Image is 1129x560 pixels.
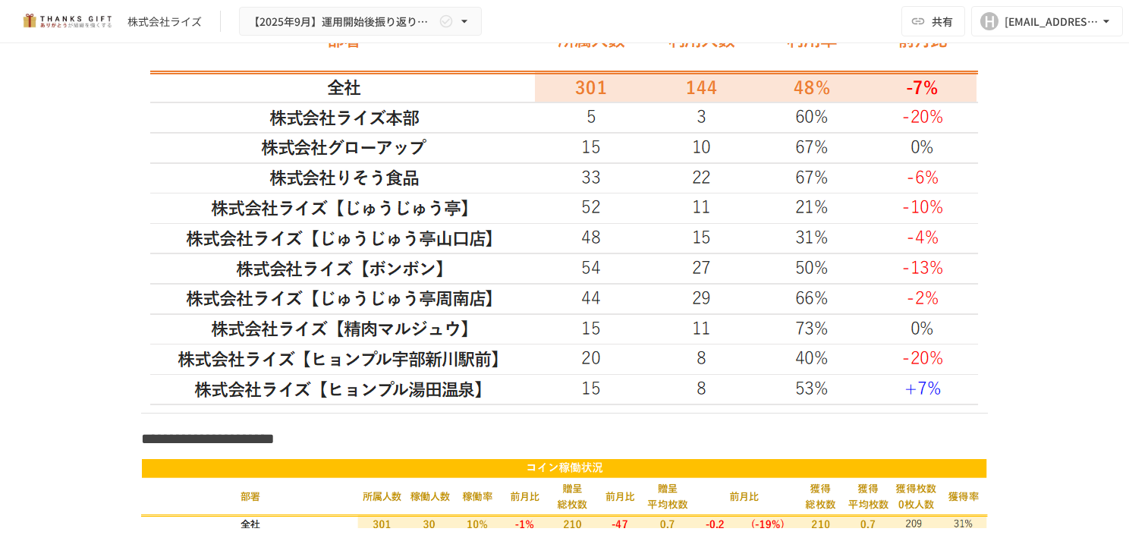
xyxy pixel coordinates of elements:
span: 【2025年9月】運用開始後振り返りミーティング [249,12,436,31]
button: 共有 [901,6,965,36]
div: 株式会社ライズ [127,14,202,30]
span: 共有 [932,13,953,30]
div: [EMAIL_ADDRESS][DOMAIN_NAME] [1005,12,1099,31]
img: mMP1OxWUAhQbsRWCurg7vIHe5HqDpP7qZo7fRoNLXQh [18,9,115,33]
button: 【2025年9月】運用開始後振り返りミーティング [239,7,482,36]
button: H[EMAIL_ADDRESS][DOMAIN_NAME] [971,6,1123,36]
div: H [980,12,998,30]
